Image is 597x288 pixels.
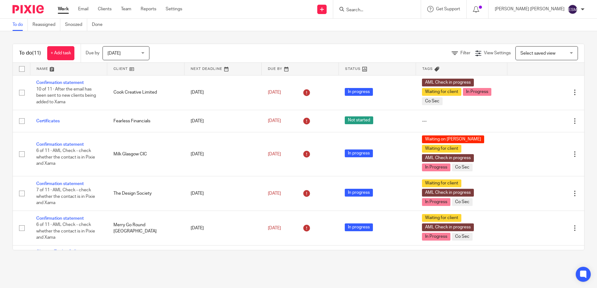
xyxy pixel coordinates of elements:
[452,164,473,171] span: Co Sec
[422,88,461,96] span: Waiting for client
[184,211,262,245] td: [DATE]
[452,233,473,241] span: Co Sec
[422,189,474,197] span: AML Check in progress
[141,6,156,12] a: Reports
[268,226,281,230] span: [DATE]
[268,152,281,156] span: [DATE]
[184,176,262,211] td: [DATE]
[36,222,95,240] span: 6 of 11 · AML Check - check whether the contact is in Pixie and Xama
[422,135,484,143] span: Waiting on [PERSON_NAME]
[36,216,84,221] a: Confirmation statement
[36,81,84,85] a: Confirmation statement
[184,110,262,132] td: [DATE]
[107,132,184,176] td: Milk Glasgow CIC
[268,90,281,95] span: [DATE]
[13,5,44,13] img: Pixie
[98,6,112,12] a: Clients
[184,245,262,277] td: [DATE]
[65,19,87,31] a: Snoozed
[36,87,96,104] span: 10 of 11 · After the email has been sent to new clients being added to Xama
[107,176,184,211] td: The Design Society
[422,198,450,206] span: In Progress
[268,191,281,196] span: [DATE]
[107,75,184,110] td: Cook Creative Limited
[422,79,474,86] span: AML Check in progress
[33,19,60,31] a: Reassigned
[422,179,461,187] span: Waiting for client
[422,214,461,222] span: Waiting for client
[108,51,121,56] span: [DATE]
[460,51,470,55] span: Filter
[36,149,95,166] span: 6 of 11 · AML Check - check whether the contact is in Pixie and Xama
[268,119,281,123] span: [DATE]
[452,198,473,206] span: Co Sec
[92,19,107,31] a: Done
[86,50,99,56] p: Due by
[422,233,450,241] span: In Progress
[36,250,88,254] a: Glasgow Trades Collective
[58,6,69,12] a: Work
[78,6,88,12] a: Email
[13,19,28,31] a: To do
[345,189,373,197] span: In progress
[495,6,564,12] p: [PERSON_NAME] [PERSON_NAME]
[463,88,491,96] span: In Progress
[346,7,402,13] input: Search
[422,67,433,71] span: Tags
[107,110,184,132] td: Fearless Financials
[422,154,474,162] span: AML Check in progress
[36,142,84,147] a: Confirmation statement
[47,46,74,60] a: + Add task
[36,182,84,186] a: Confirmation statement
[345,149,373,157] span: In progress
[422,118,501,124] div: ---
[345,88,373,96] span: In progress
[422,145,461,153] span: Waiting for client
[184,132,262,176] td: [DATE]
[422,164,450,171] span: In Progress
[436,7,460,11] span: Get Support
[184,75,262,110] td: [DATE]
[32,51,41,56] span: (11)
[422,223,474,231] span: AML Check in progress
[568,4,578,14] img: svg%3E
[36,119,60,123] a: Certificates
[345,116,373,124] span: Not started
[107,211,184,245] td: Merry Go Round [GEOGRAPHIC_DATA]
[484,51,511,55] span: View Settings
[19,50,41,56] h1: To do
[345,223,373,231] span: In progress
[121,6,131,12] a: Team
[166,6,182,12] a: Settings
[422,97,443,105] span: Co Sec
[520,51,555,56] span: Select saved view
[107,245,184,277] td: Glasgow Trades Collective CIC
[36,188,95,205] span: 7 of 11 · AML Check - check whether the contact is in Pixie and Xama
